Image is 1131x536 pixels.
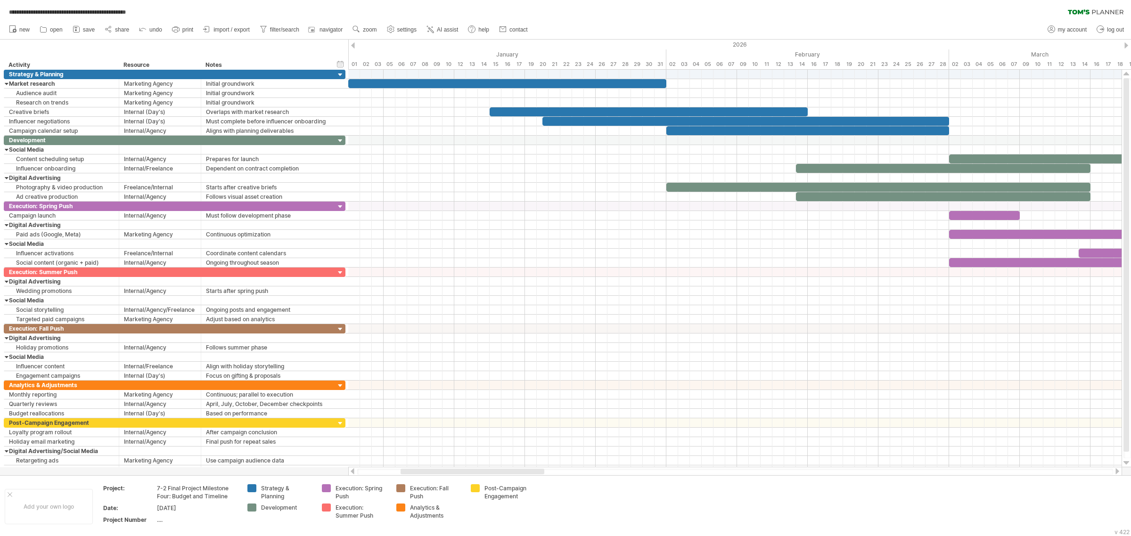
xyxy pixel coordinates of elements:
[103,484,155,492] div: Project:
[124,164,196,173] div: Internal/Freelance
[537,59,549,69] div: Tuesday, 20 January 2026
[9,230,114,239] div: Paid ads (Google, Meta)
[348,49,666,59] div: January 2026
[124,305,196,314] div: Internal/Agency/Freelance
[808,59,820,69] div: Monday, 16 February 2026
[9,409,114,418] div: Budget reallocations
[996,59,1008,69] div: Friday, 6 March 2026
[206,211,330,220] div: Must follow development phase
[666,49,949,59] div: February 2026
[206,315,330,324] div: Adjust based on analytics
[206,456,330,465] div: Use campaign audience data
[206,192,330,201] div: Follows visual asset creation
[360,59,372,69] div: Friday, 2 January 2026
[9,381,114,390] div: Analytics & Adjustments
[973,59,984,69] div: Wednesday, 4 March 2026
[206,286,330,295] div: Starts after spring push
[761,59,772,69] div: Wednesday, 11 February 2026
[206,183,330,192] div: Starts after creative briefs
[501,59,513,69] div: Friday, 16 January 2026
[261,504,312,512] div: Development
[431,59,443,69] div: Friday, 9 January 2026
[206,437,330,446] div: Final push for repeat sales
[5,489,93,524] div: Add your own logo
[206,343,330,352] div: Follows summer phase
[7,24,33,36] a: new
[124,98,196,107] div: Marketing Agency
[124,249,196,258] div: Freelance/Internal
[9,192,114,201] div: Ad creative production
[1032,59,1043,69] div: Tuesday, 10 March 2026
[137,24,165,36] a: undo
[437,26,458,33] span: AI assist
[878,59,890,69] div: Monday, 23 February 2026
[124,211,196,220] div: Internal/Agency
[926,59,937,69] div: Friday, 27 February 2026
[115,26,129,33] span: share
[124,154,196,163] div: Internal/Agency
[1115,528,1130,536] div: v 422
[205,60,330,70] div: Notes
[9,352,114,361] div: Social Media
[9,117,114,126] div: Influencer negotiations
[348,59,360,69] div: Thursday, 1 January 2026
[103,516,155,524] div: Project Number
[9,437,114,446] div: Holiday email marketing
[1114,59,1126,69] div: Wednesday, 18 March 2026
[206,305,330,314] div: Ongoing posts and engagement
[206,258,330,267] div: Ongoing throughout season
[831,59,843,69] div: Wednesday, 18 February 2026
[549,59,560,69] div: Wednesday, 21 January 2026
[8,60,114,70] div: Activity
[124,343,196,352] div: Internal/Agency
[631,59,643,69] div: Thursday, 29 January 2026
[9,296,114,305] div: Social Media
[124,79,196,88] div: Marketing Agency
[102,24,132,36] a: share
[1102,59,1114,69] div: Tuesday, 17 March 2026
[123,60,196,70] div: Resource
[206,362,330,371] div: Align with holiday storytelling
[363,26,377,33] span: zoom
[206,428,330,437] div: After campaign conclusion
[424,24,461,36] a: AI assist
[572,59,584,69] div: Friday, 23 January 2026
[124,362,196,371] div: Internal/Freelance
[914,59,926,69] div: Thursday, 26 February 2026
[206,89,330,97] div: Initial groundwork
[497,24,531,36] a: contact
[407,59,419,69] div: Wednesday, 7 January 2026
[206,390,330,399] div: Continuous; parallel to execution
[9,183,114,192] div: Photography & video production
[690,59,702,69] div: Wednesday, 4 February 2026
[384,59,395,69] div: Monday, 5 January 2026
[9,107,114,116] div: Creative briefs
[9,202,114,211] div: Execution: Spring Push
[9,418,114,427] div: Post-Campaign Engagement
[9,258,114,267] div: Social content (organic + paid)
[50,26,63,33] span: open
[9,305,114,314] div: Social storytelling
[1079,59,1090,69] div: Saturday, 14 March 2026
[257,24,302,36] a: filter/search
[890,59,902,69] div: Tuesday, 24 February 2026
[1067,59,1079,69] div: Friday, 13 March 2026
[206,399,330,408] div: April, July, October, December checkpoints
[9,343,114,352] div: Holiday promotions
[1107,26,1124,33] span: log out
[9,324,114,333] div: Execution: Fall Push
[525,59,537,69] div: Monday, 19 January 2026
[513,59,525,69] div: Saturday, 17 January 2026
[70,24,98,36] a: save
[261,484,312,500] div: Strategy & Planning
[949,59,961,69] div: Monday, 2 March 2026
[1045,24,1090,36] a: my account
[9,315,114,324] div: Targeted paid campaigns
[9,89,114,97] div: Audience audit
[666,59,678,69] div: Monday, 2 February 2026
[9,126,114,135] div: Campaign calendar setup
[206,126,330,135] div: Aligns with planning deliverables
[270,26,299,33] span: filter/search
[1043,59,1055,69] div: Wednesday, 11 March 2026
[410,484,461,500] div: Execution: Fall Push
